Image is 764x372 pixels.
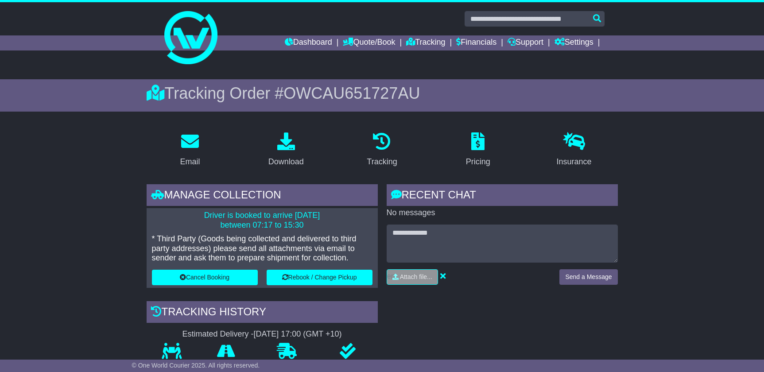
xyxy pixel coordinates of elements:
div: Insurance [557,156,592,168]
a: Pricing [460,129,496,171]
p: * Third Party (Goods being collected and delivered to third party addresses) please send all atta... [152,234,372,263]
span: OWCAU651727AU [283,84,420,102]
a: Settings [555,35,593,50]
a: Tracking [406,35,445,50]
a: Download [263,129,310,171]
div: [DATE] 17:00 (GMT +10) [254,329,342,339]
a: Tracking [361,129,403,171]
div: Estimated Delivery - [147,329,378,339]
div: Tracking [367,156,397,168]
div: Download [268,156,304,168]
a: Insurance [551,129,597,171]
div: RECENT CHAT [387,184,618,208]
span: © One World Courier 2025. All rights reserved. [132,362,260,369]
a: Email [174,129,206,171]
div: Tracking Order # [147,84,618,103]
div: Manage collection [147,184,378,208]
a: Quote/Book [343,35,395,50]
button: Send a Message [559,269,617,285]
p: No messages [387,208,618,218]
a: Dashboard [285,35,332,50]
div: Tracking history [147,301,378,325]
p: Driver is booked to arrive [DATE] between 07:17 to 15:30 [152,211,372,230]
button: Rebook / Change Pickup [267,270,372,285]
a: Financials [456,35,496,50]
a: Support [508,35,543,50]
button: Cancel Booking [152,270,258,285]
div: Email [180,156,200,168]
div: Pricing [466,156,490,168]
